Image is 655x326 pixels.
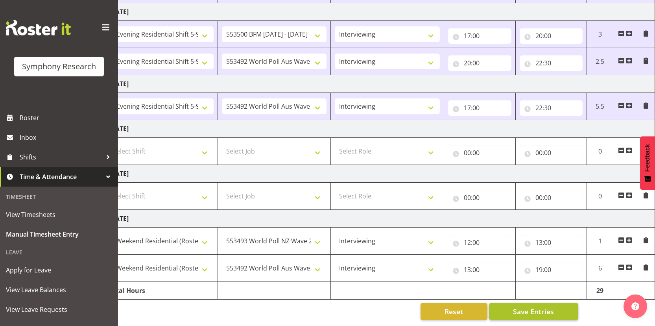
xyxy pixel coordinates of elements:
[6,284,112,296] span: View Leave Balances
[587,255,613,282] td: 6
[6,20,71,35] img: Rosterit website logo
[489,303,578,320] button: Save Entries
[2,189,116,205] div: Timesheet
[2,244,116,260] div: Leave
[640,136,655,190] button: Feedback - Show survey
[448,235,511,250] input: Click to select...
[520,55,583,71] input: Click to select...
[448,145,511,161] input: Click to select...
[520,235,583,250] input: Click to select...
[644,144,651,172] span: Feedback
[6,209,112,220] span: View Timesheets
[2,224,116,244] a: Manual Timesheet Entry
[105,75,655,93] td: [DATE]
[2,280,116,300] a: View Leave Balances
[2,260,116,280] a: Apply for Leave
[448,28,511,44] input: Click to select...
[520,100,583,116] input: Click to select...
[105,165,655,183] td: [DATE]
[587,282,613,300] td: 29
[20,151,102,163] span: Shifts
[587,183,613,210] td: 0
[20,112,114,124] span: Roster
[631,302,639,310] img: help-xxl-2.png
[587,228,613,255] td: 1
[513,306,554,317] span: Save Entries
[448,55,511,71] input: Click to select...
[105,120,655,138] td: [DATE]
[448,262,511,278] input: Click to select...
[445,306,463,317] span: Reset
[2,300,116,319] a: View Leave Requests
[105,3,655,21] td: [DATE]
[587,138,613,165] td: 0
[6,228,112,240] span: Manual Timesheet Entry
[520,190,583,206] input: Click to select...
[448,100,511,116] input: Click to select...
[2,205,116,224] a: View Timesheets
[421,303,487,320] button: Reset
[20,132,114,143] span: Inbox
[587,48,613,75] td: 2.5
[6,304,112,315] span: View Leave Requests
[520,262,583,278] input: Click to select...
[6,264,112,276] span: Apply for Leave
[587,93,613,120] td: 5.5
[587,21,613,48] td: 3
[520,28,583,44] input: Click to select...
[20,171,102,183] span: Time & Attendance
[105,210,655,228] td: [DATE]
[520,145,583,161] input: Click to select...
[105,282,218,300] td: Total Hours
[22,61,96,72] div: Symphony Research
[448,190,511,206] input: Click to select...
